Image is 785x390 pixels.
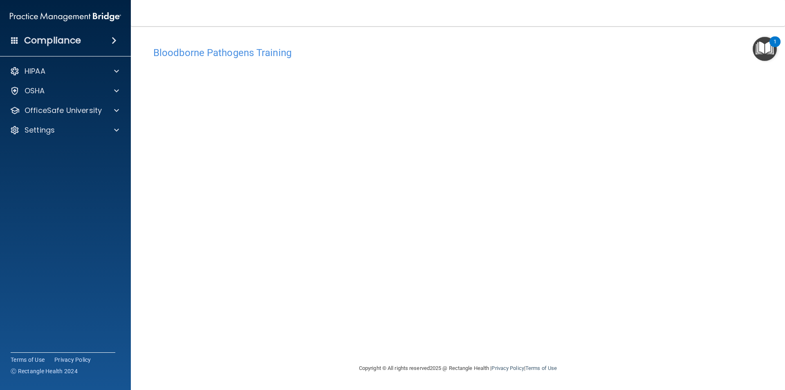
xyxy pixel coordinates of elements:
[54,356,91,364] a: Privacy Policy
[153,47,763,58] h4: Bloodborne Pathogens Training
[24,35,81,46] h4: Compliance
[11,367,78,375] span: Ⓒ Rectangle Health 2024
[10,106,119,115] a: OfficeSafe University
[25,106,102,115] p: OfficeSafe University
[25,86,45,96] p: OSHA
[491,365,524,371] a: Privacy Policy
[11,356,45,364] a: Terms of Use
[10,66,119,76] a: HIPAA
[525,365,557,371] a: Terms of Use
[774,42,776,52] div: 1
[753,37,777,61] button: Open Resource Center, 1 new notification
[25,125,55,135] p: Settings
[10,9,121,25] img: PMB logo
[25,66,45,76] p: HIPAA
[10,125,119,135] a: Settings
[153,63,763,314] iframe: bbp
[309,355,607,381] div: Copyright © All rights reserved 2025 @ Rectangle Health | |
[10,86,119,96] a: OSHA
